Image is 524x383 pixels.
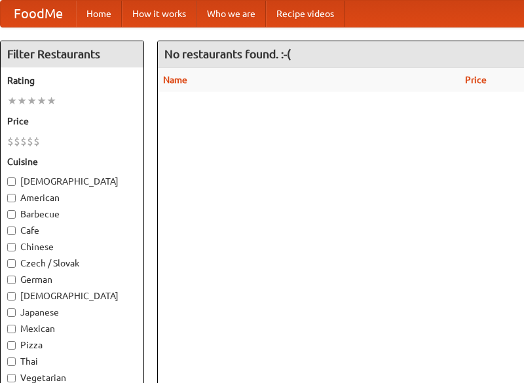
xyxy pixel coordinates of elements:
input: Chinese [7,243,16,251]
a: Recipe videos [266,1,345,27]
input: Mexican [7,325,16,333]
a: Name [163,75,187,85]
label: Japanese [7,306,137,319]
input: [DEMOGRAPHIC_DATA] [7,292,16,301]
h5: Rating [7,74,137,87]
label: Barbecue [7,208,137,221]
input: Czech / Slovak [7,259,16,268]
h4: Filter Restaurants [1,41,143,67]
label: Mexican [7,322,137,335]
label: [DEMOGRAPHIC_DATA] [7,175,137,188]
li: ★ [17,94,27,108]
label: Thai [7,355,137,368]
label: Chinese [7,240,137,253]
a: Price [465,75,487,85]
label: Cafe [7,224,137,237]
input: American [7,194,16,202]
input: [DEMOGRAPHIC_DATA] [7,177,16,186]
input: German [7,276,16,284]
h5: Cuisine [7,155,137,168]
input: Barbecue [7,210,16,219]
a: Who we are [196,1,266,27]
input: Cafe [7,227,16,235]
a: FoodMe [1,1,76,27]
li: $ [14,134,20,149]
label: Pizza [7,338,137,352]
input: Vegetarian [7,374,16,382]
label: German [7,273,137,286]
input: Japanese [7,308,16,317]
label: Czech / Slovak [7,257,137,270]
li: ★ [37,94,47,108]
li: ★ [27,94,37,108]
li: ★ [47,94,56,108]
label: [DEMOGRAPHIC_DATA] [7,289,137,302]
li: ★ [7,94,17,108]
li: $ [7,134,14,149]
a: Home [76,1,122,27]
h5: Price [7,115,137,128]
li: $ [20,134,27,149]
input: Thai [7,357,16,366]
ng-pluralize: No restaurants found. :-( [164,48,291,60]
li: $ [27,134,33,149]
a: How it works [122,1,196,27]
li: $ [33,134,40,149]
label: American [7,191,137,204]
input: Pizza [7,341,16,350]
